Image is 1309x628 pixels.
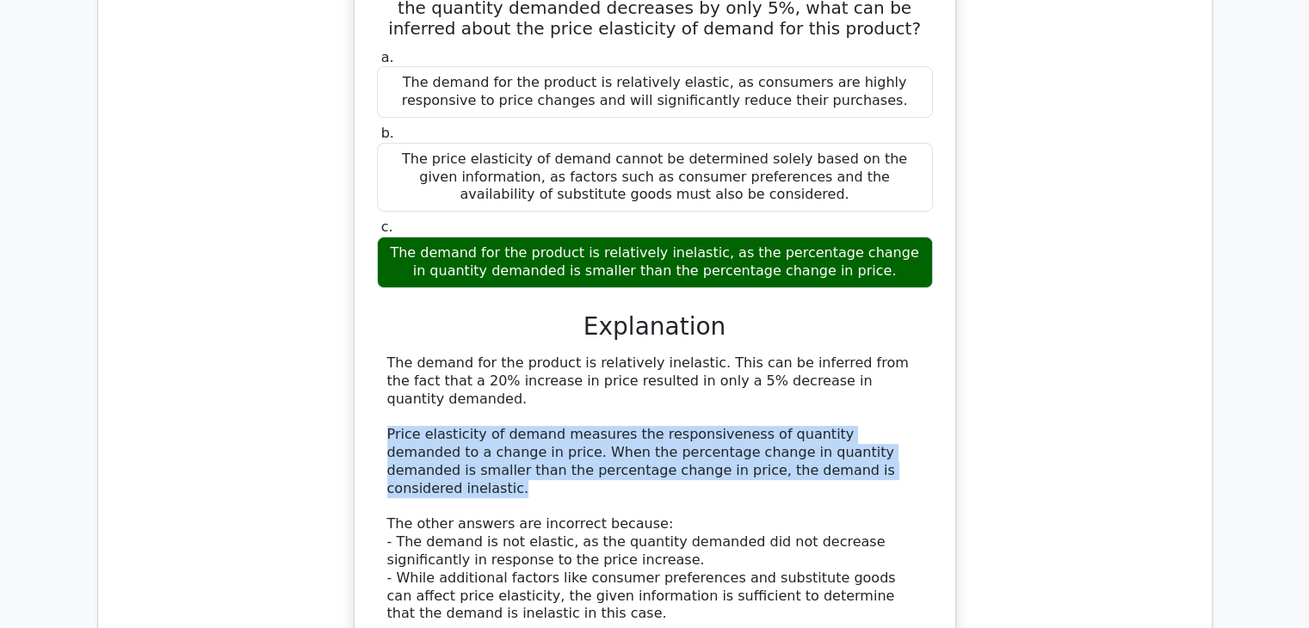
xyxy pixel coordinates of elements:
[377,237,933,288] div: The demand for the product is relatively inelastic, as the percentage change in quantity demanded...
[381,49,394,65] span: a.
[381,219,393,235] span: c.
[377,66,933,118] div: The demand for the product is relatively elastic, as consumers are highly responsive to price cha...
[387,312,923,342] h3: Explanation
[387,354,923,623] div: The demand for the product is relatively inelastic. This can be inferred from the fact that a 20%...
[381,125,394,141] span: b.
[377,143,933,212] div: The price elasticity of demand cannot be determined solely based on the given information, as fac...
